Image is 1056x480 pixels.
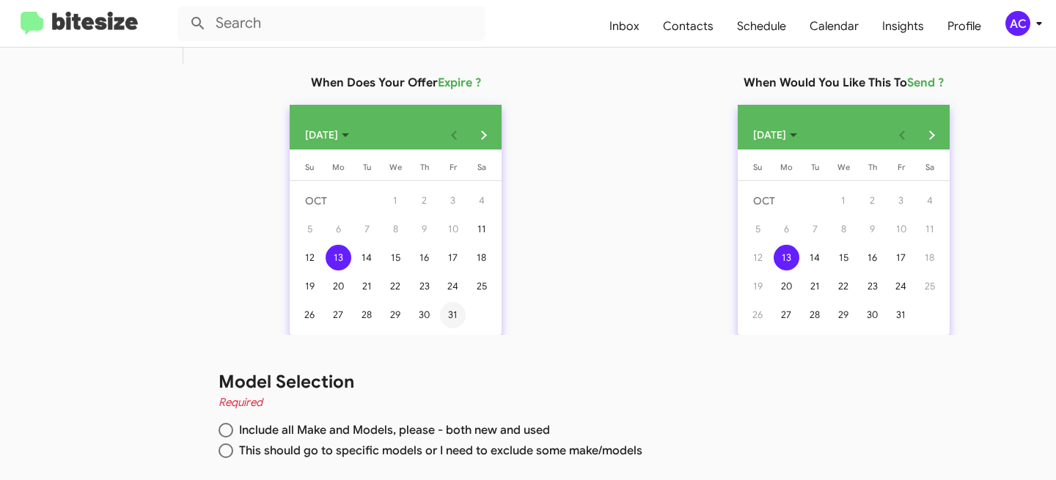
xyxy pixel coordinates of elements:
[440,245,466,270] div: 17
[233,443,642,458] span: This should go to specific models or I need to exclude some make/models
[917,245,942,270] div: 18
[774,302,799,328] div: 27
[915,272,944,300] button: October 25, 2025
[915,243,944,272] button: October 18, 2025
[725,5,798,48] span: Schedule
[293,120,361,149] button: Choose month and year
[381,272,410,300] button: October 22, 2025
[829,186,858,215] button: October 1, 2025
[801,215,829,243] button: October 7, 2025
[410,300,439,329] button: October 30, 2025
[467,243,496,272] button: October 18, 2025
[296,300,324,329] button: October 26, 2025
[381,300,410,329] button: October 29, 2025
[477,162,486,172] span: Sa
[831,273,857,299] div: 22
[887,120,917,149] button: Previous month
[811,162,819,172] span: Tu
[993,11,1040,36] button: AC
[831,245,857,270] div: 15
[801,272,829,300] button: October 21, 2025
[745,245,771,270] div: 12
[859,188,885,213] div: 2
[887,186,915,215] button: October 3, 2025
[383,273,408,299] div: 22
[354,216,380,242] div: 7
[888,302,914,328] div: 31
[411,302,437,328] div: 30
[439,272,467,300] button: October 24, 2025
[439,243,467,272] button: October 17, 2025
[774,273,799,299] div: 20
[326,245,351,270] div: 13
[801,300,829,329] button: October 28, 2025
[858,300,887,329] button: October 30, 2025
[469,245,494,270] div: 18
[296,272,324,300] button: October 19, 2025
[598,5,651,48] a: Inbox
[469,120,498,149] button: Next month
[858,272,887,300] button: October 23, 2025
[469,188,494,213] div: 4
[859,216,885,242] div: 9
[859,302,885,328] div: 30
[469,273,494,299] div: 25
[324,272,353,300] button: October 20, 2025
[326,216,351,242] div: 6
[389,162,402,172] span: We
[745,216,771,242] div: 5
[744,300,772,329] button: October 26, 2025
[381,215,410,243] button: October 8, 2025
[917,216,942,242] div: 11
[774,245,799,270] div: 13
[326,273,351,299] div: 20
[353,243,381,272] button: October 14, 2025
[915,215,944,243] button: October 11, 2025
[411,216,437,242] div: 9
[297,216,323,242] div: 5
[829,215,858,243] button: October 8, 2025
[440,302,466,328] div: 31
[887,300,915,329] button: October 31, 2025
[651,5,725,48] a: Contacts
[829,300,858,329] button: October 29, 2025
[887,272,915,300] button: October 24, 2025
[936,5,993,48] a: Profile
[858,186,887,215] button: October 2, 2025
[440,188,466,213] div: 3
[296,243,324,272] button: October 12, 2025
[744,243,772,272] button: October 12, 2025
[1005,11,1030,36] div: AC
[753,122,786,148] span: [DATE]
[831,216,857,242] div: 8
[469,216,494,242] div: 11
[353,300,381,329] button: October 28, 2025
[801,243,829,272] button: October 14, 2025
[888,216,914,242] div: 10
[870,5,936,48] a: Insights
[297,302,323,328] div: 26
[420,162,429,172] span: Th
[798,5,870,48] span: Calendar
[917,188,942,213] div: 4
[858,243,887,272] button: October 16, 2025
[354,273,380,299] div: 21
[381,243,410,272] button: October 15, 2025
[439,186,467,215] button: October 3, 2025
[802,302,828,328] div: 28
[410,243,439,272] button: October 16, 2025
[440,273,466,299] div: 24
[411,245,437,270] div: 16
[741,120,809,149] button: Choose month and year
[888,245,914,270] div: 17
[780,162,793,172] span: Mo
[917,273,942,299] div: 25
[859,245,885,270] div: 16
[354,302,380,328] div: 28
[772,215,801,243] button: October 6, 2025
[324,243,353,272] button: October 13, 2025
